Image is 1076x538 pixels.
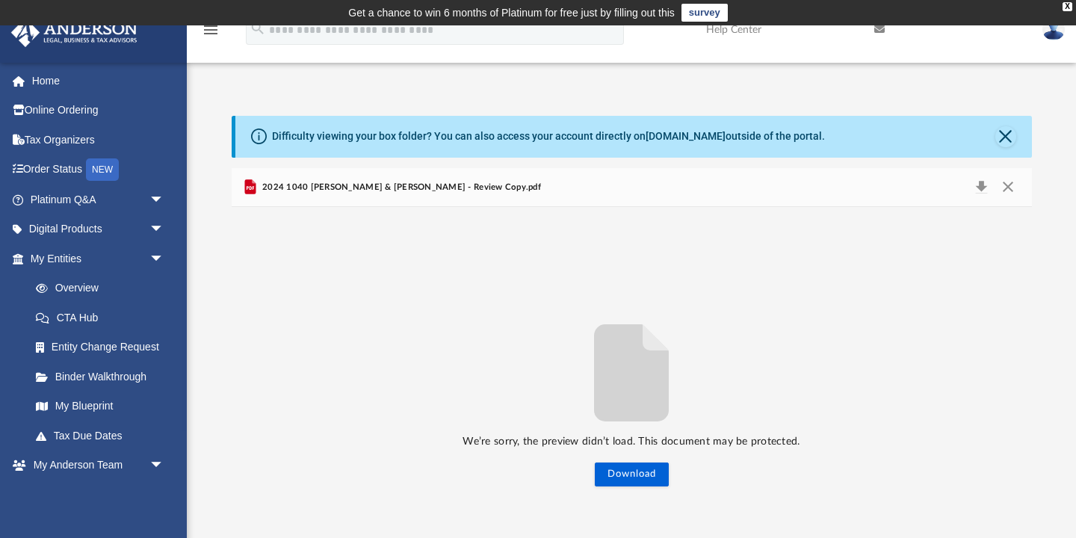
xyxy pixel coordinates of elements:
[10,451,179,480] a: My Anderson Teamarrow_drop_down
[7,18,142,47] img: Anderson Advisors Platinum Portal
[10,214,187,244] a: Digital Productsarrow_drop_down
[232,433,1032,451] p: We’re sorry, the preview didn’t load. This document may be protected.
[646,130,726,142] a: [DOMAIN_NAME]
[21,333,187,362] a: Entity Change Request
[149,185,179,215] span: arrow_drop_down
[1063,2,1072,11] div: close
[595,463,669,486] button: Download
[259,181,541,194] span: 2024 1040 [PERSON_NAME] & [PERSON_NAME] - Review Copy.pdf
[149,214,179,245] span: arrow_drop_down
[149,451,179,481] span: arrow_drop_down
[10,66,187,96] a: Home
[202,28,220,39] a: menu
[10,185,187,214] a: Platinum Q&Aarrow_drop_down
[21,392,179,421] a: My Blueprint
[272,129,825,144] div: Difficulty viewing your box folder? You can also access your account directly on outside of the p...
[10,96,187,126] a: Online Ordering
[968,177,995,198] button: Download
[10,125,187,155] a: Tax Organizers
[10,155,187,185] a: Order StatusNEW
[21,273,187,303] a: Overview
[21,421,187,451] a: Tax Due Dates
[86,158,119,181] div: NEW
[250,20,266,37] i: search
[681,4,728,22] a: survey
[149,244,179,274] span: arrow_drop_down
[21,303,187,333] a: CTA Hub
[1042,19,1065,40] img: User Pic
[21,480,172,510] a: My Anderson Team
[21,362,187,392] a: Binder Walkthrough
[348,4,675,22] div: Get a chance to win 6 months of Platinum for free just by filling out this
[995,126,1016,147] button: Close
[995,177,1021,198] button: Close
[10,244,187,273] a: My Entitiesarrow_drop_down
[202,21,220,39] i: menu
